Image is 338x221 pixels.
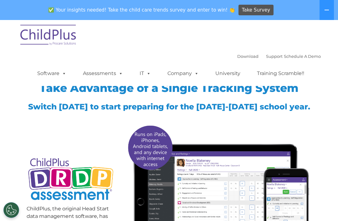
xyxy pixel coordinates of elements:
font: | [237,54,321,59]
a: Software [31,67,73,80]
a: Support [266,54,283,59]
a: Company [161,67,205,80]
a: IT [133,67,157,80]
img: ChildPlus by Procare Solutions [17,20,80,52]
a: Training Scramble!! [251,67,310,80]
button: Cookies Settings [3,202,19,218]
a: Schedule A Demo [284,54,321,59]
span: ✅ Your insights needed! Take the child care trends survey and enter to win! 👏 [46,4,238,16]
span: Take Survey [242,5,270,16]
a: Take Survey [238,5,274,16]
img: Copyright - DRDP Logo [27,153,115,207]
span: Switch [DATE] to start preparing for the [DATE]-[DATE] school year. [28,102,310,111]
a: Download [237,54,259,59]
a: Assessments [77,67,129,80]
span: Take Advantage of a Single Tracking System [39,81,299,95]
a: University [209,67,247,80]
